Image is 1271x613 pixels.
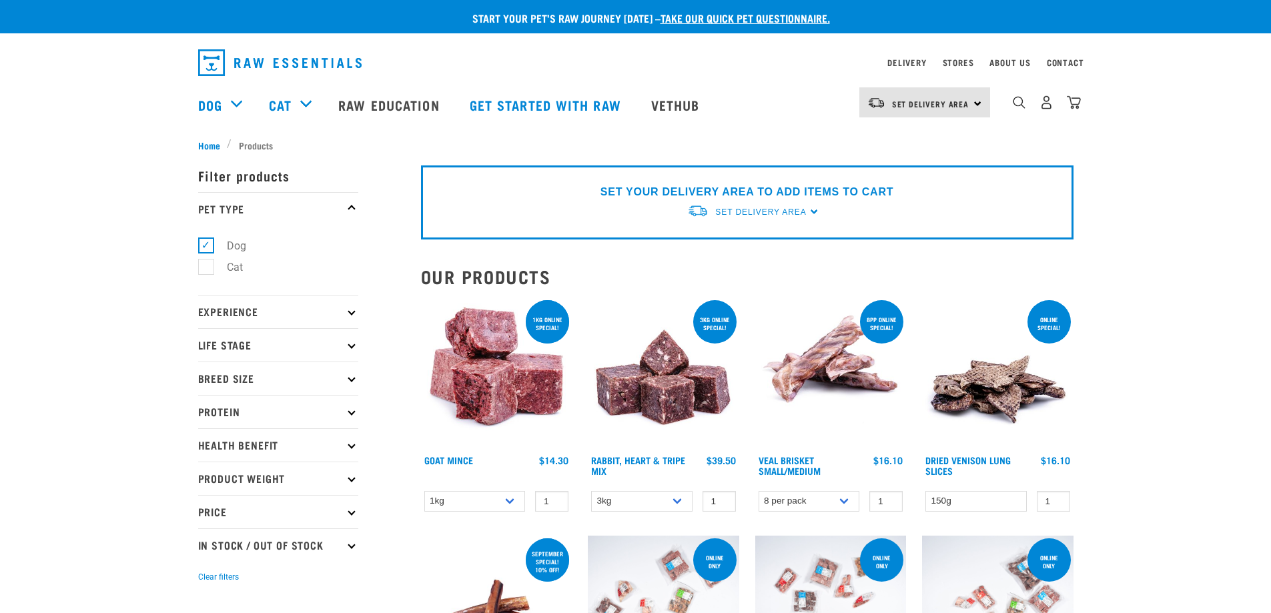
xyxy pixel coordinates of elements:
[535,491,568,512] input: 1
[638,78,717,131] a: Vethub
[860,548,903,576] div: Online Only
[205,237,252,254] label: Dog
[1027,310,1071,338] div: ONLINE SPECIAL!
[943,60,974,65] a: Stores
[867,97,885,109] img: van-moving.png
[526,310,569,338] div: 1kg online special!
[600,184,893,200] p: SET YOUR DELIVERY AREA TO ADD ITEMS TO CART
[198,571,239,583] button: Clear filters
[703,491,736,512] input: 1
[269,95,292,115] a: Cat
[1047,60,1084,65] a: Contact
[198,428,358,462] p: Health Benefit
[687,204,709,218] img: van-moving.png
[1039,95,1053,109] img: user.png
[588,297,739,449] img: 1175 Rabbit Heart Tripe Mix 01
[869,491,903,512] input: 1
[198,95,222,115] a: Dog
[1037,491,1070,512] input: 1
[873,455,903,466] div: $16.10
[661,15,830,21] a: take our quick pet questionnaire.
[198,528,358,562] p: In Stock / Out Of Stock
[198,192,358,225] p: Pet Type
[1013,96,1025,109] img: home-icon-1@2x.png
[198,159,358,192] p: Filter products
[693,310,737,338] div: 3kg online special!
[198,138,228,152] a: Home
[198,138,1074,152] nav: breadcrumbs
[715,207,806,217] span: Set Delivery Area
[922,297,1074,449] img: 1304 Venison Lung Slices 01
[421,266,1074,287] h2: Our Products
[198,395,358,428] p: Protein
[198,495,358,528] p: Price
[198,328,358,362] p: Life Stage
[707,455,736,466] div: $39.50
[755,297,907,449] img: 1207 Veal Brisket 4pp 01
[198,295,358,328] p: Experience
[989,60,1030,65] a: About Us
[456,78,638,131] a: Get started with Raw
[198,49,362,76] img: Raw Essentials Logo
[1027,548,1071,576] div: Online Only
[421,297,572,449] img: 1077 Wild Goat Mince 01
[925,458,1011,473] a: Dried Venison Lung Slices
[526,544,569,580] div: September special! 10% off!
[887,60,926,65] a: Delivery
[892,101,969,106] span: Set Delivery Area
[591,458,685,473] a: Rabbit, Heart & Tripe Mix
[693,548,737,576] div: Online Only
[1041,455,1070,466] div: $16.10
[759,458,821,473] a: Veal Brisket Small/Medium
[187,44,1084,81] nav: dropdown navigation
[860,310,903,338] div: 8pp online special!
[198,138,220,152] span: Home
[205,259,248,275] label: Cat
[539,455,568,466] div: $14.30
[198,362,358,395] p: Breed Size
[325,78,456,131] a: Raw Education
[198,462,358,495] p: Product Weight
[424,458,473,462] a: Goat Mince
[1067,95,1081,109] img: home-icon@2x.png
